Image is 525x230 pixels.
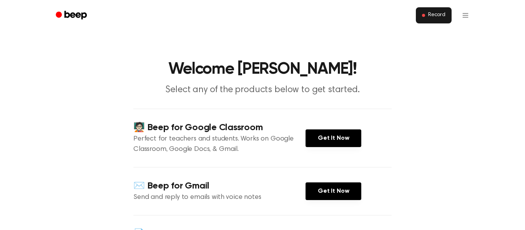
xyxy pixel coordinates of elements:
h4: ✉️ Beep for Gmail [133,180,306,192]
p: Select any of the products below to get started. [115,84,410,96]
a: Get It Now [306,182,361,200]
button: Record [416,7,452,23]
p: Send and reply to emails with voice notes [133,192,306,203]
h4: 🧑🏻‍🏫 Beep for Google Classroom [133,121,306,134]
h1: Welcome [PERSON_NAME]! [66,61,459,78]
p: Perfect for teachers and students. Works on Google Classroom, Google Docs, & Gmail. [133,134,306,155]
a: Beep [50,8,94,23]
span: Record [428,12,445,19]
button: Open menu [456,6,475,25]
a: Get It Now [306,129,361,147]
